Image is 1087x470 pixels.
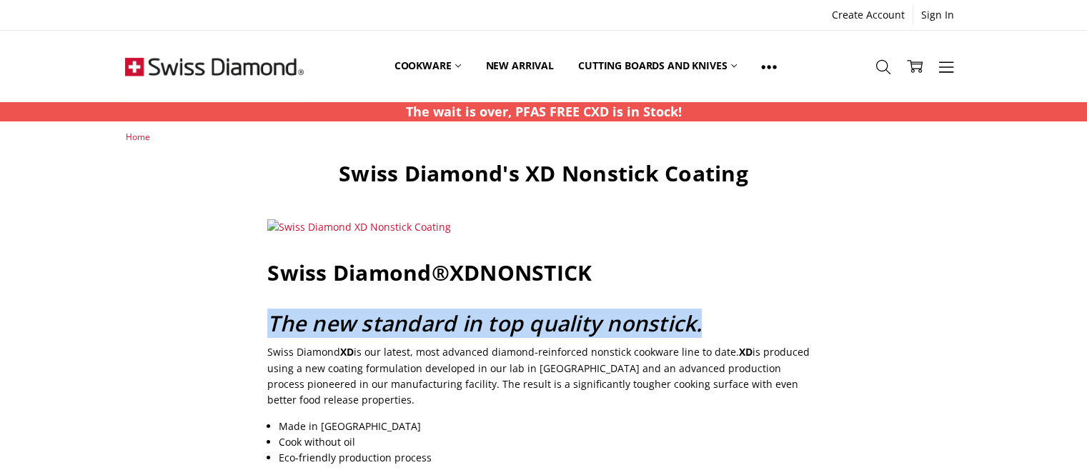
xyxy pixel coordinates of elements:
[125,31,304,102] img: Free Shipping On Every Order
[279,419,819,434] li: Made in [GEOGRAPHIC_DATA]
[125,131,149,143] a: Home
[279,450,819,466] li: Eco-friendly production process
[739,345,753,359] span: XD
[279,434,819,450] li: Cook without oil
[913,5,962,25] a: Sign In
[450,258,480,287] span: XD
[824,5,913,25] a: Create Account
[267,219,451,235] img: Swiss Diamond XD Nonstick Coating
[566,34,750,98] a: Cutting boards and knives
[267,344,820,409] p: Swiss Diamond is our latest, most advanced diamond-reinforced nonstick cookware line to date. is ...
[267,258,592,287] span: Swiss Diamond® NONSTICK
[267,160,820,187] h1: Swiss Diamond's XD Nonstick Coating
[406,102,682,121] p: The wait is over, PFAS FREE CXD is in Stock!
[382,34,474,98] a: Cookware
[340,345,354,359] span: XD
[473,34,565,98] a: New arrival
[267,309,702,338] span: The new standard in top quality nonstick.
[749,34,789,99] a: Show All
